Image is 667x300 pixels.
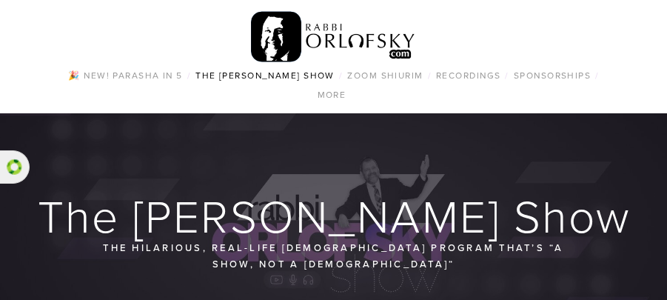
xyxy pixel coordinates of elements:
[251,8,416,66] img: RabbiOrlofsky.com
[428,69,432,81] span: /
[432,66,505,85] a: Recordings
[81,239,586,273] p: The hilarious, real-life [DEMOGRAPHIC_DATA] program that’s “a show, not a [DEMOGRAPHIC_DATA]“
[313,85,351,104] a: More
[595,69,599,81] span: /
[191,66,339,85] a: The [PERSON_NAME] Show
[343,66,427,85] a: Zoom Shiurim
[187,69,191,81] span: /
[64,66,187,85] a: 🎉 NEW! Parasha in 5
[509,66,595,85] a: Sponsorships
[339,69,343,81] span: /
[505,69,509,81] span: /
[18,192,651,239] h1: The [PERSON_NAME] Show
